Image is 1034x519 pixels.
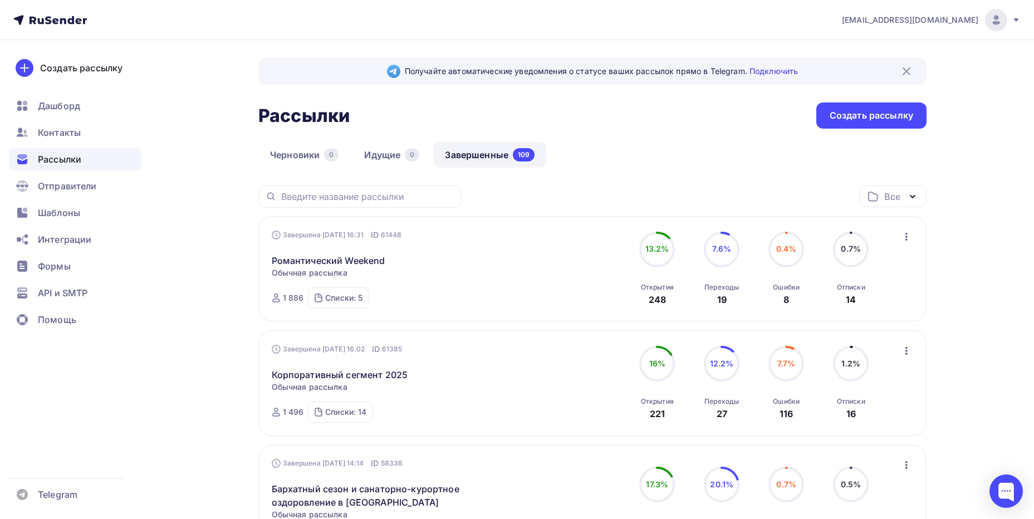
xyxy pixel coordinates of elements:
div: 221 [650,407,665,420]
span: 13.2% [645,244,669,253]
button: Все [859,185,927,207]
div: Ошибки [773,283,800,292]
div: 19 [717,293,727,306]
span: Рассылки [38,153,81,166]
a: Идущие0 [352,142,431,168]
span: 20.1% [710,479,733,489]
span: Обычная рассылка [272,381,347,393]
div: Переходы [704,283,739,292]
div: 248 [649,293,666,306]
span: Интеграции [38,233,91,246]
div: Списки: 14 [325,407,366,418]
div: Все [884,190,900,203]
div: Открытия [641,397,674,406]
a: Корпоративный сегмент 2025 [272,368,408,381]
div: 1 886 [283,292,304,303]
div: 109 [513,148,535,161]
img: Telegram [387,65,400,78]
span: Дашборд [38,99,80,112]
span: Обычная рассылка [272,267,347,278]
span: 7.6% [712,244,731,253]
div: 14 [846,293,856,306]
div: 1 496 [283,407,304,418]
span: ID [371,229,379,241]
div: 0 [324,148,339,161]
span: ID [371,458,379,469]
div: Списки: 5 [325,292,362,303]
div: Завершена [DATE] 16:02 [272,344,403,355]
a: Дашборд [9,95,141,117]
a: Романтический Weekend [272,254,385,267]
a: Завершенные109 [433,142,546,168]
span: Контакты [38,126,81,139]
span: Формы [38,259,71,273]
span: 16% [649,359,665,368]
input: Введите название рассылки [281,190,455,203]
a: Подключить [749,66,798,76]
div: Отписки [837,283,865,292]
a: Бархатный сезон и санаторно-курортное оздоровление в [GEOGRAPHIC_DATA] [272,482,463,509]
div: Создать рассылку [40,61,122,75]
div: Завершена [DATE] 16:31 [272,229,402,241]
div: Переходы [704,397,739,406]
span: API и SMTP [38,286,87,300]
a: [EMAIL_ADDRESS][DOMAIN_NAME] [842,9,1021,31]
span: Помощь [38,313,76,326]
div: Ошибки [773,397,800,406]
a: Формы [9,255,141,277]
a: Отправители [9,175,141,197]
span: 1.2% [841,359,860,368]
div: Завершена [DATE] 14:14 [272,458,403,469]
span: ID [372,344,380,355]
div: 0 [405,148,419,161]
span: 0.4% [776,244,797,253]
a: Шаблоны [9,202,141,224]
span: 0.7% [776,479,796,489]
div: Открытия [641,283,674,292]
span: 7.7% [777,359,796,368]
div: Отписки [837,397,865,406]
span: 58338 [381,458,403,469]
span: 61385 [382,344,403,355]
div: 16 [846,407,856,420]
div: 8 [783,293,789,306]
span: 17.3% [646,479,668,489]
h2: Рассылки [258,105,350,127]
span: Шаблоны [38,206,80,219]
div: 116 [780,407,793,420]
span: Получайте автоматические уведомления о статусе ваших рассылок прямо в Telegram. [405,66,798,77]
span: 61448 [381,229,402,241]
span: Отправители [38,179,97,193]
span: 0.5% [841,479,861,489]
a: Черновики0 [258,142,350,168]
span: [EMAIL_ADDRESS][DOMAIN_NAME] [842,14,978,26]
span: 12.2% [710,359,734,368]
a: Контакты [9,121,141,144]
span: Telegram [38,488,77,501]
span: 0.7% [841,244,861,253]
div: 27 [717,407,727,420]
div: Создать рассылку [830,109,913,122]
a: Рассылки [9,148,141,170]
